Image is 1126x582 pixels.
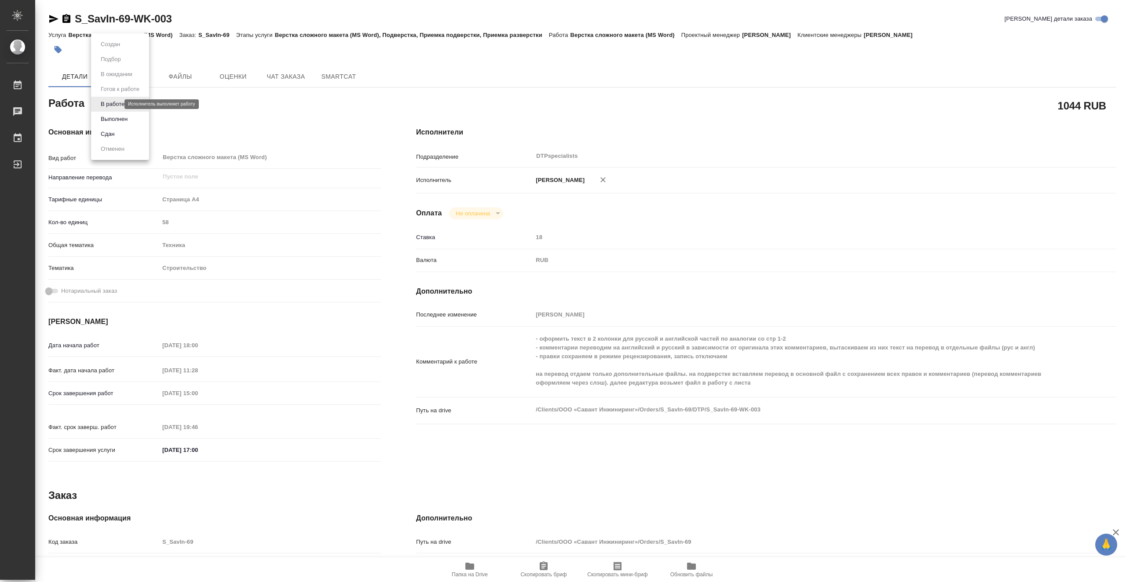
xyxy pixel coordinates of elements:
button: В ожидании [98,69,135,79]
button: Подбор [98,55,124,64]
button: Готов к работе [98,84,142,94]
button: Выполнен [98,114,130,124]
button: В работе [98,99,127,109]
button: Отменен [98,144,127,154]
button: Создан [98,40,123,49]
button: Сдан [98,129,117,139]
